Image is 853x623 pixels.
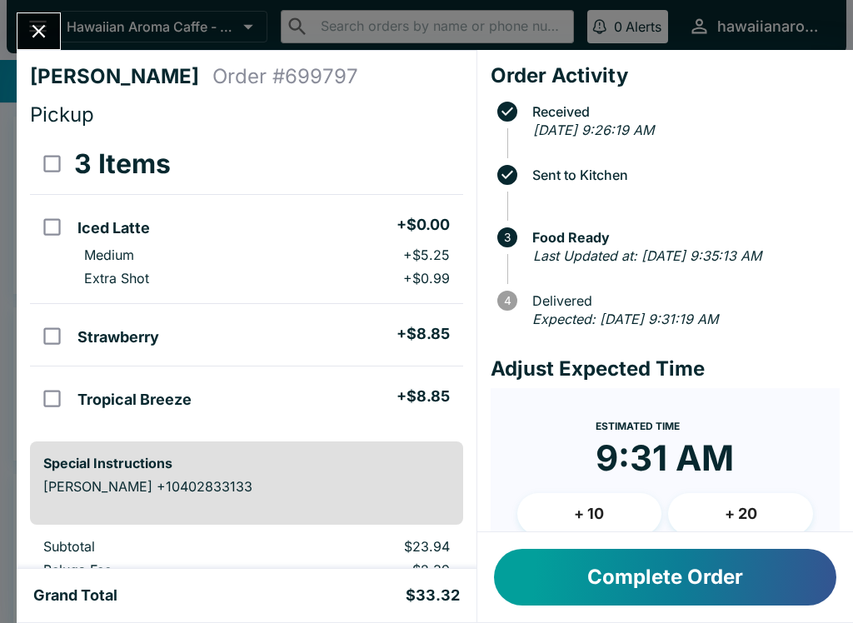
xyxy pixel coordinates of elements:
p: Medium [84,247,134,263]
h5: + $8.85 [397,324,450,344]
h4: Order # 699797 [212,64,358,89]
p: + $5.25 [403,247,450,263]
h5: + $8.85 [397,386,450,406]
p: Subtotal [43,538,259,555]
em: [DATE] 9:26:19 AM [533,122,654,138]
h6: Special Instructions [43,455,450,471]
h5: Tropical Breeze [77,390,192,410]
button: + 10 [517,493,662,535]
h5: + $0.00 [397,215,450,235]
h5: $33.32 [406,586,460,606]
span: Sent to Kitchen [524,167,840,182]
text: 4 [503,294,511,307]
p: Beluga Fee [43,561,259,578]
span: Estimated Time [596,420,680,432]
p: [PERSON_NAME] +10402833133 [43,478,450,495]
h3: 3 Items [74,147,171,181]
h5: Grand Total [33,586,117,606]
span: Pickup [30,102,94,127]
span: Food Ready [524,230,840,245]
h4: [PERSON_NAME] [30,64,212,89]
h4: Adjust Expected Time [491,356,840,381]
p: $2.39 [286,561,449,578]
text: 3 [504,231,511,244]
p: + $0.99 [403,270,450,287]
span: Received [524,104,840,119]
p: $23.94 [286,538,449,555]
button: Complete Order [494,549,836,606]
button: + 20 [668,493,813,535]
time: 9:31 AM [596,436,734,480]
em: Expected: [DATE] 9:31:19 AM [532,311,718,327]
h5: Strawberry [77,327,159,347]
button: Close [17,13,60,49]
table: orders table [30,134,463,428]
h4: Order Activity [491,63,840,88]
p: Extra Shot [84,270,149,287]
em: Last Updated at: [DATE] 9:35:13 AM [533,247,761,264]
span: Delivered [524,293,840,308]
h5: Iced Latte [77,218,150,238]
